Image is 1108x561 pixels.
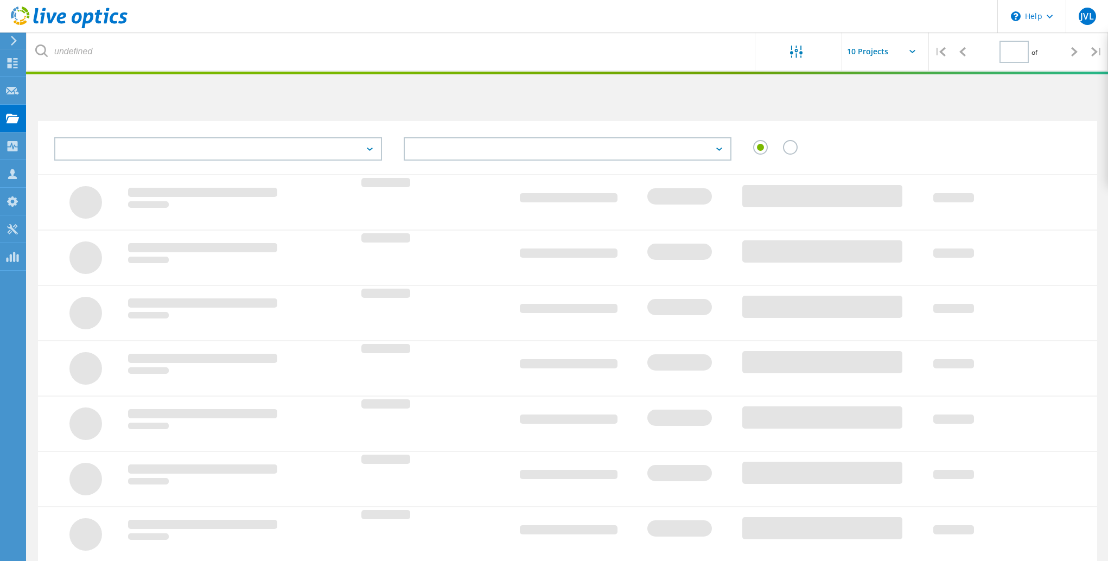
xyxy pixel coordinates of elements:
[1011,11,1021,21] svg: \n
[929,33,951,71] div: |
[1031,48,1037,57] span: of
[11,23,128,30] a: Live Optics Dashboard
[27,33,756,71] input: undefined
[1086,33,1108,71] div: |
[1080,12,1093,21] span: JVL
